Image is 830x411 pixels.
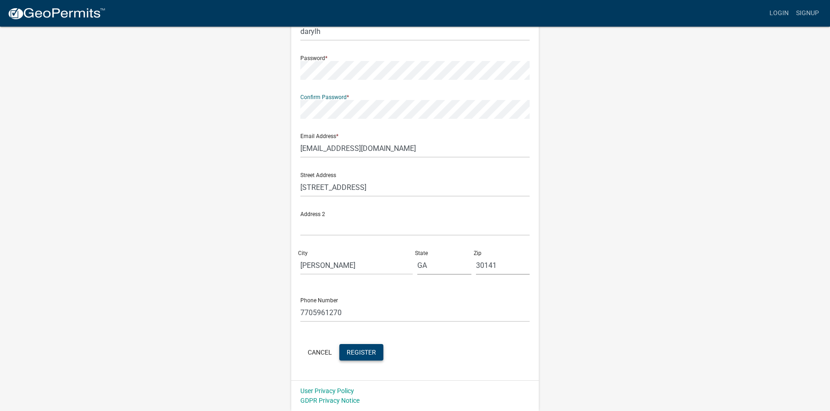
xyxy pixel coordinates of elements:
a: Signup [792,5,823,22]
a: User Privacy Policy [300,387,354,394]
button: Register [339,344,383,361]
button: Cancel [300,344,339,361]
a: Login [766,5,792,22]
a: GDPR Privacy Notice [300,397,360,404]
span: Register [347,348,376,355]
